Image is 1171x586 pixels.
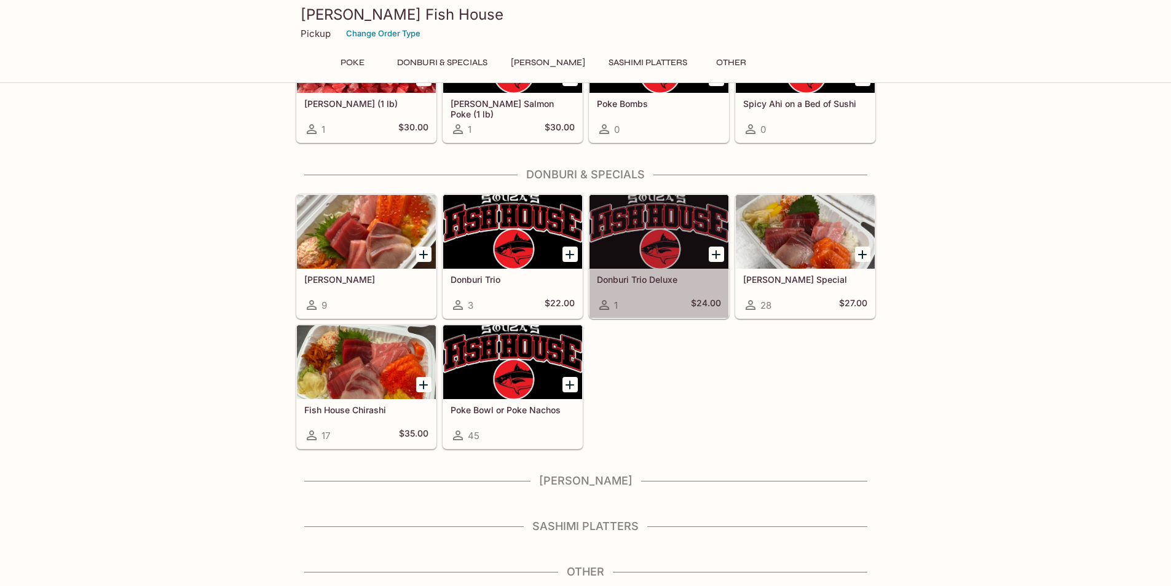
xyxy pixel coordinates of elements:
span: 45 [468,430,479,441]
div: Fish House Chirashi [297,325,436,399]
a: Donburi Trio3$22.00 [443,194,583,319]
div: Donburi Trio [443,195,582,269]
h5: Poke Bombs [597,98,721,109]
div: Ora King Salmon Poke (1 lb) [443,19,582,93]
button: Add Sashimi Donburis [416,247,432,262]
div: Poke Bowl or Poke Nachos [443,325,582,399]
h5: $27.00 [839,298,867,312]
h4: Sashimi Platters [296,520,876,533]
div: Spicy Ahi on a Bed of Sushi [736,19,875,93]
h5: [PERSON_NAME] Special [743,274,867,285]
h5: Donburi Trio Deluxe [597,274,721,285]
h4: Donburi & Specials [296,168,876,181]
button: Add Fish House Chirashi [416,377,432,392]
a: Donburi Trio Deluxe1$24.00 [589,194,729,319]
h4: [PERSON_NAME] [296,474,876,488]
div: Poke Bombs [589,19,728,93]
span: 0 [614,124,620,135]
button: Add Donburi Trio Deluxe [709,247,724,262]
h5: $24.00 [691,298,721,312]
div: Sashimi Donburis [297,195,436,269]
h3: [PERSON_NAME] Fish House [301,5,871,24]
span: 1 [614,299,618,311]
div: Ahi Poke (1 lb) [297,19,436,93]
h5: $35.00 [399,428,428,443]
h5: Poke Bowl or Poke Nachos [451,405,575,415]
button: Add Souza Special [855,247,870,262]
div: Souza Special [736,195,875,269]
h5: Spicy Ahi on a Bed of Sushi [743,98,867,109]
a: [PERSON_NAME] Special28$27.00 [735,194,875,319]
span: 1 [321,124,325,135]
a: Poke Bowl or Poke Nachos45 [443,325,583,449]
span: 0 [760,124,766,135]
button: Other [704,54,759,71]
h5: Fish House Chirashi [304,405,428,415]
h5: $22.00 [545,298,575,312]
span: 1 [468,124,471,135]
h5: $30.00 [398,122,428,137]
h5: [PERSON_NAME] (1 lb) [304,98,428,109]
p: Pickup [301,28,331,39]
button: Poke [325,54,380,71]
a: Fish House Chirashi17$35.00 [296,325,436,449]
button: [PERSON_NAME] [504,54,592,71]
button: Change Order Type [341,24,426,43]
button: Sashimi Platters [602,54,694,71]
span: 9 [321,299,327,311]
button: Add Donburi Trio [562,247,578,262]
div: Donburi Trio Deluxe [589,195,728,269]
button: Donburi & Specials [390,54,494,71]
span: 17 [321,430,330,441]
a: [PERSON_NAME]9 [296,194,436,319]
h5: $30.00 [545,122,575,137]
h5: Donburi Trio [451,274,575,285]
h4: Other [296,565,876,579]
h5: [PERSON_NAME] [304,274,428,285]
span: 3 [468,299,473,311]
h5: [PERSON_NAME] Salmon Poke (1 lb) [451,98,575,119]
span: 28 [760,299,771,311]
button: Add Poke Bowl or Poke Nachos [562,377,578,392]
